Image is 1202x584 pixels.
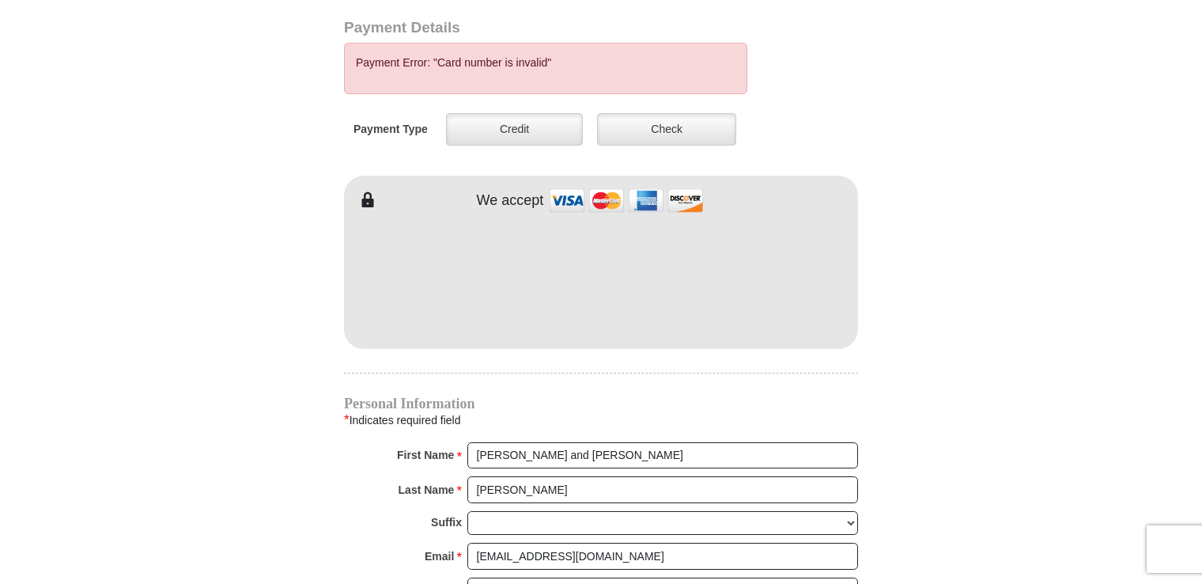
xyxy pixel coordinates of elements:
h3: Payment Details [344,19,747,37]
h4: Personal Information [344,397,858,410]
img: credit cards accepted [547,184,705,218]
label: Check [597,113,736,146]
strong: Last Name [399,479,455,501]
h4: We accept [477,192,544,210]
strong: Email [425,545,454,567]
div: Indicates required field [344,410,858,430]
h5: Payment Type [353,123,428,136]
li: Payment Error: "Card number is invalid" [356,55,735,71]
strong: First Name [397,444,454,466]
strong: Suffix [431,511,462,533]
label: Credit [446,113,583,146]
